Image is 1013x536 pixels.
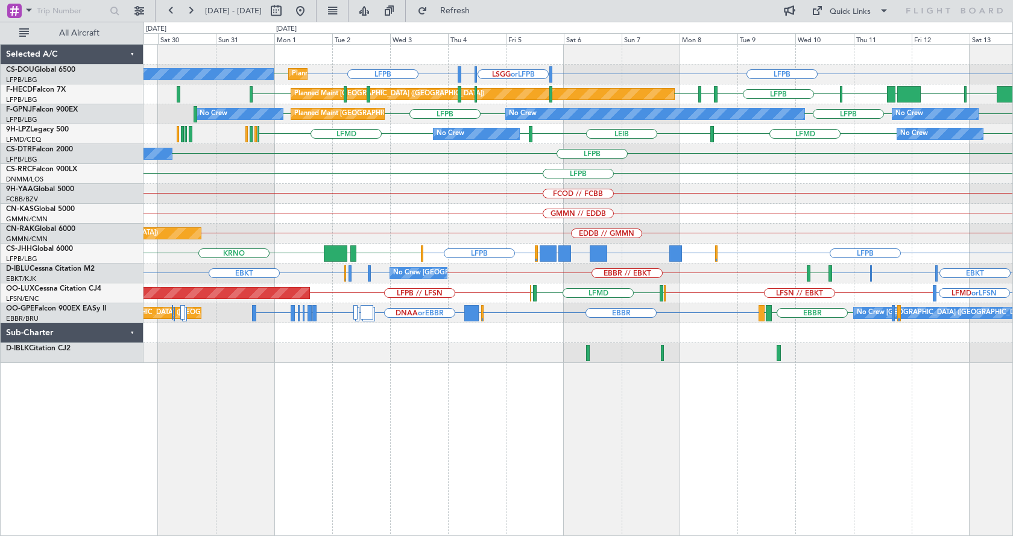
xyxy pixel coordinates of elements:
div: Planned Maint [GEOGRAPHIC_DATA] ([GEOGRAPHIC_DATA]) [294,85,484,103]
span: F-HECD [6,86,33,93]
div: No Crew [509,105,537,123]
a: CS-DOUGlobal 6500 [6,66,75,74]
div: Wed 10 [795,33,853,44]
div: Thu 4 [448,33,506,44]
div: Sat 30 [158,33,216,44]
span: All Aircraft [31,29,127,37]
div: Mon 8 [680,33,737,44]
div: No Crew [900,125,928,143]
span: Refresh [430,7,481,15]
a: CS-JHHGlobal 6000 [6,245,73,253]
div: Wed 3 [390,33,448,44]
span: OO-LUX [6,285,34,292]
span: 9H-YAA [6,186,33,193]
button: All Aircraft [13,24,131,43]
div: [DATE] [146,24,166,34]
a: CS-RRCFalcon 900LX [6,166,77,173]
span: [DATE] - [DATE] [205,5,262,16]
span: F-GPNJ [6,106,32,113]
div: No Crew [200,105,227,123]
div: Tue 9 [737,33,795,44]
div: Planned Maint [GEOGRAPHIC_DATA] ([GEOGRAPHIC_DATA]) [292,65,482,83]
div: Quick Links [830,6,871,18]
span: 9H-LPZ [6,126,30,133]
a: D-IBLUCessna Citation M2 [6,265,95,273]
div: Sun 31 [216,33,274,44]
div: Mon 1 [274,33,332,44]
div: Sun 7 [622,33,680,44]
a: EBKT/KJK [6,274,36,283]
div: Planned Maint [GEOGRAPHIC_DATA] ([GEOGRAPHIC_DATA] National) [60,304,278,322]
a: CN-KASGlobal 5000 [6,206,75,213]
div: [DATE] [276,24,297,34]
a: LFPB/LBG [6,115,37,124]
span: CN-KAS [6,206,34,213]
div: Planned Maint [GEOGRAPHIC_DATA] ([GEOGRAPHIC_DATA]) [294,105,484,123]
a: LFPB/LBG [6,155,37,164]
a: CN-RAKGlobal 6000 [6,225,75,233]
a: CS-DTRFalcon 2000 [6,146,73,153]
span: CS-DTR [6,146,32,153]
div: Fri 12 [912,33,970,44]
a: LFSN/ENC [6,294,39,303]
a: LFPB/LBG [6,75,37,84]
a: D-IBLKCitation CJ2 [6,345,71,352]
div: Thu 11 [854,33,912,44]
a: 9H-LPZLegacy 500 [6,126,69,133]
a: LFPB/LBG [6,95,37,104]
span: CS-RRC [6,166,32,173]
span: D-IBLU [6,265,30,273]
button: Quick Links [806,1,895,20]
div: Fri 5 [506,33,564,44]
a: GMMN/CMN [6,235,48,244]
a: F-GPNJFalcon 900EX [6,106,78,113]
div: Tue 2 [332,33,390,44]
div: No Crew [895,105,923,123]
span: CS-DOU [6,66,34,74]
a: OO-LUXCessna Citation CJ4 [6,285,101,292]
a: 9H-YAAGlobal 5000 [6,186,74,193]
span: CS-JHH [6,245,32,253]
div: Sat 6 [564,33,622,44]
a: LFPB/LBG [6,254,37,263]
div: No Crew [437,125,464,143]
button: Refresh [412,1,484,20]
span: D-IBLK [6,345,29,352]
div: No Crew [GEOGRAPHIC_DATA] ([GEOGRAPHIC_DATA] National) [393,264,595,282]
a: F-HECDFalcon 7X [6,86,66,93]
a: EBBR/BRU [6,314,39,323]
a: FCBB/BZV [6,195,38,204]
span: CN-RAK [6,225,34,233]
a: LFMD/CEQ [6,135,41,144]
span: OO-GPE [6,305,34,312]
a: DNMM/LOS [6,175,43,184]
a: OO-GPEFalcon 900EX EASy II [6,305,106,312]
input: Trip Number [37,2,106,20]
a: GMMN/CMN [6,215,48,224]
